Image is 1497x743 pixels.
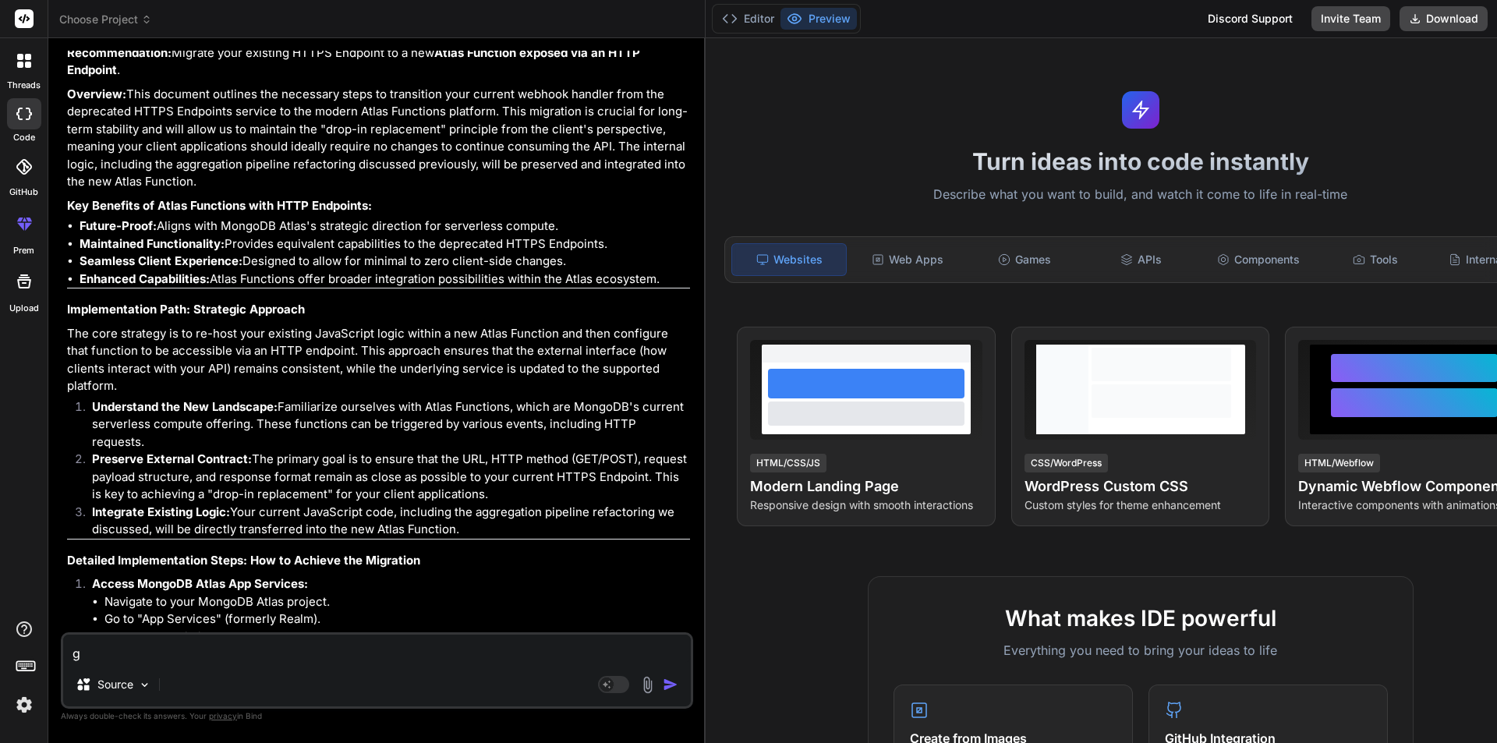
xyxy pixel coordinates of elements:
[80,451,690,504] li: The primary goal is to ensure that the URL, HTTP method (GET/POST), request payload structure, an...
[894,641,1388,660] p: Everything you need to bring your ideas to life
[209,711,237,720] span: privacy
[9,186,38,199] label: GitHub
[67,302,305,317] strong: Implementation Path: Strategic Approach
[80,398,690,451] li: Familiarize ourselves with Atlas Functions, which are MongoDB's current serverless compute offeri...
[663,677,678,692] img: icon
[750,497,982,513] p: Responsive design with smooth interactions
[80,504,690,539] li: Your current JavaScript code, including the aggregation pipeline refactoring we discussed, will b...
[97,677,133,692] p: Source
[104,610,690,628] li: Go to "App Services" (formerly Realm).
[80,235,690,253] li: Provides equivalent capabilities to the deprecated HTTPS Endpoints.
[1201,243,1315,276] div: Components
[138,678,151,692] img: Pick Models
[1025,476,1257,497] h4: WordPress Custom CSS
[11,692,37,718] img: settings
[104,593,690,611] li: Navigate to your MongoDB Atlas project.
[80,253,242,268] strong: Seamless Client Experience:
[1198,6,1302,31] div: Discord Support
[67,86,690,191] p: This document outlines the necessary steps to transition your current webhook handler from the de...
[67,44,690,80] p: Migrate your existing HTTPS Endpoint to a new .
[92,399,278,414] strong: Understand the New Landscape:
[80,253,690,271] li: Designed to allow for minimal to zero client-side changes.
[104,628,690,646] li: Select your existing App.
[1298,454,1380,472] div: HTML/Webflow
[67,553,420,568] strong: Detailed Implementation Steps: How to Achieve the Migration
[92,504,230,519] strong: Integrate Existing Logic:
[750,454,826,472] div: HTML/CSS/JS
[92,576,308,591] strong: Access MongoDB Atlas App Services:
[80,271,690,288] li: Atlas Functions offer broader integration possibilities within the Atlas ecosystem.
[750,476,982,497] h4: Modern Landing Page
[13,244,34,257] label: prem
[80,218,690,235] li: Aligns with MongoDB Atlas's strategic direction for serverless compute.
[13,131,35,144] label: code
[1085,243,1198,276] div: APIs
[9,302,39,315] label: Upload
[80,218,157,233] strong: Future-Proof:
[92,451,252,466] strong: Preserve External Contract:
[67,45,172,60] strong: Recommendation:
[67,87,126,101] strong: Overview:
[80,236,225,251] strong: Maintained Functionality:
[894,602,1388,635] h2: What makes IDE powerful
[1025,497,1257,513] p: Custom styles for theme enhancement
[968,243,1081,276] div: Games
[59,12,152,27] span: Choose Project
[639,676,656,694] img: attachment
[1400,6,1488,31] button: Download
[1025,454,1108,472] div: CSS/WordPress
[716,8,780,30] button: Editor
[63,635,691,663] textarea: g
[780,8,857,30] button: Preview
[731,243,847,276] div: Websites
[7,79,41,92] label: threads
[1318,243,1432,276] div: Tools
[61,709,693,724] p: Always double-check its answers. Your in Bind
[67,325,690,395] p: The core strategy is to re-host your existing JavaScript logic within a new Atlas Function and th...
[1311,6,1390,31] button: Invite Team
[80,271,210,286] strong: Enhanced Capabilities:
[850,243,964,276] div: Web Apps
[67,198,372,213] strong: Key Benefits of Atlas Functions with HTTP Endpoints:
